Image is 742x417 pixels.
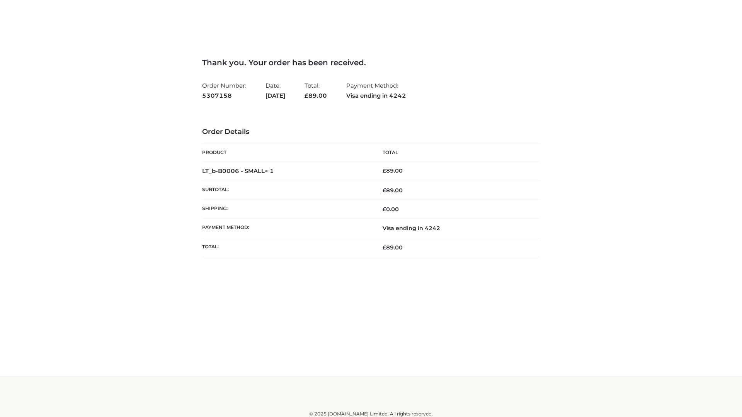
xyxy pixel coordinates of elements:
span: 89.00 [383,244,403,251]
h3: Order Details [202,128,540,136]
span: 89.00 [383,187,403,194]
li: Payment Method: [346,79,406,102]
strong: Visa ending in 4242 [346,91,406,101]
span: £ [383,244,386,251]
li: Date: [265,79,285,102]
th: Product [202,144,371,161]
bdi: 0.00 [383,206,399,213]
th: Payment method: [202,219,371,238]
th: Total [371,144,540,161]
span: £ [383,187,386,194]
li: Total: [305,79,327,102]
li: Order Number: [202,79,246,102]
span: £ [305,92,308,99]
th: Total: [202,238,371,257]
strong: 5307158 [202,91,246,101]
span: 89.00 [305,92,327,99]
td: Visa ending in 4242 [371,219,540,238]
th: Shipping: [202,200,371,219]
strong: [DATE] [265,91,285,101]
span: £ [383,206,386,213]
span: £ [383,167,386,174]
th: Subtotal: [202,181,371,200]
bdi: 89.00 [383,167,403,174]
strong: LT_b-B0006 - SMALL [202,167,274,175]
h3: Thank you. Your order has been received. [202,58,540,67]
strong: × 1 [265,167,274,175]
